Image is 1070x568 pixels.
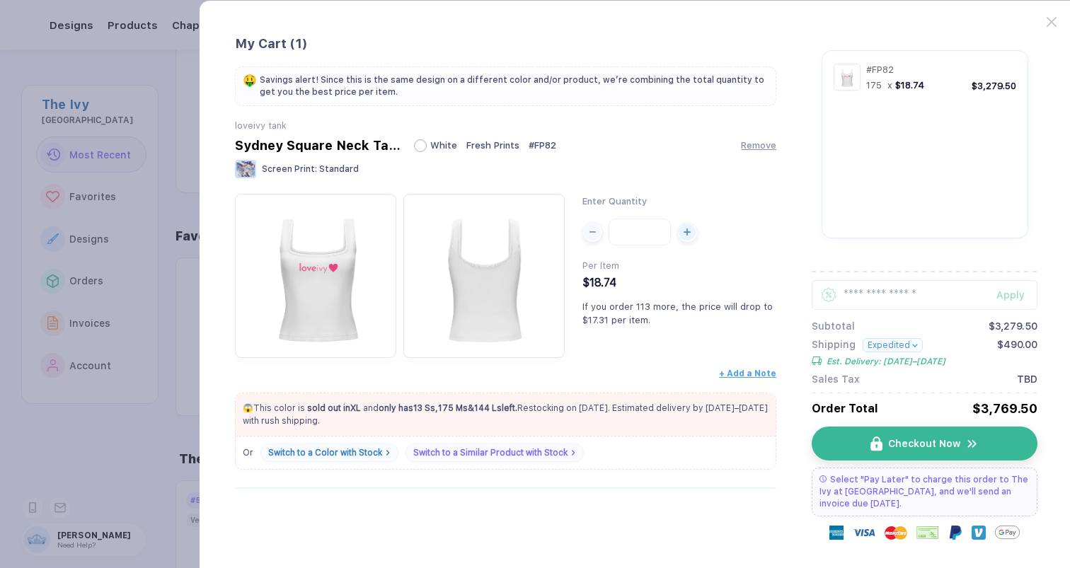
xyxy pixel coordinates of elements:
img: icon [870,436,882,451]
span: Order Total [812,402,878,415]
img: 1edba6fd-593b-40e3-b32e-e01ddfc991f4_nt_front_1756165246451.jpg [242,201,389,348]
img: 1edba6fd-593b-40e3-b32e-e01ddfc991f4_nt_back_1756165246453.jpg [410,201,558,348]
span: Enter Quantity [582,196,647,207]
span: Or [243,448,253,458]
strong: sold out in XL [307,403,361,413]
img: icon [966,437,979,451]
strong: only has left. [379,403,517,413]
button: Remove [741,140,776,151]
span: White [430,140,457,151]
div: My Cart ( 1 ) [235,36,777,52]
a: Switch to a Color with Stock [260,444,398,462]
img: visa [853,521,875,544]
span: x [887,80,892,91]
img: cheque [916,526,939,540]
div: loveivy tank [235,120,777,131]
button: iconCheckout Nowicon [812,427,1037,460]
span: , [413,403,438,413]
span: Est. Delivery: [DATE]–[DATE] [827,357,945,366]
span: Fresh Prints [466,140,519,151]
p: This color is and Restocking on [DATE]. Estimated delivery by [DATE]–[DATE] with rush shipping. [236,402,776,427]
div: Select "Pay Later" to charge this order to The Ivy at [GEOGRAPHIC_DATA], and we'll send an invoic... [812,468,1037,516]
span: # FP82 [866,64,894,75]
img: pay later [819,475,827,482]
span: Standard [319,164,359,174]
img: 1edba6fd-593b-40e3-b32e-e01ddfc991f4_nt_front_1756165246451.jpg [836,66,858,88]
div: $3,279.50 [972,81,1016,91]
span: 175 [866,80,882,91]
div: $3,769.50 [972,401,1037,416]
span: Checkout Now [888,438,960,449]
button: + Add a Note [719,369,776,378]
span: Subtotal [812,320,855,332]
img: Venmo [972,526,986,540]
img: express [829,526,844,540]
button: Expedited [863,338,923,352]
img: Paypal [948,526,962,540]
span: 🤑 [243,74,257,86]
span: # FP82 [529,140,556,151]
div: Apply [996,289,1037,301]
div: Switch to a Color with Stock [268,448,382,458]
span: 😱 [243,403,253,413]
div: Switch to a Similar Product with Stock [413,448,568,458]
strong: 175 Ms [438,403,468,413]
strong: 13 Ss [413,403,435,413]
img: GPay [995,520,1020,545]
a: Switch to a Similar Product with Stock [405,444,584,462]
span: Shipping [812,339,856,352]
span: Per Item [582,260,619,271]
span: $490.00 [997,339,1037,366]
span: Screen Print : [262,164,317,174]
img: master-card [885,521,907,544]
button: Apply [979,280,1037,310]
span: Sales Tax [812,373,860,385]
div: $3,279.50 [989,320,1037,332]
span: $18.74 [895,80,924,91]
span: TBD [1017,373,1037,385]
span: If you order 113 more, the price will drop to $17.31 per item. [582,301,773,325]
strong: 144 Ls [474,403,502,413]
img: Screen Print [235,160,256,178]
span: & [438,403,474,413]
div: Sydney Square Neck Tank Top [235,138,405,153]
span: $18.74 [582,276,616,289]
span: Savings alert! Since this is the same design on a different color and/or product, we’re combining... [260,74,769,98]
